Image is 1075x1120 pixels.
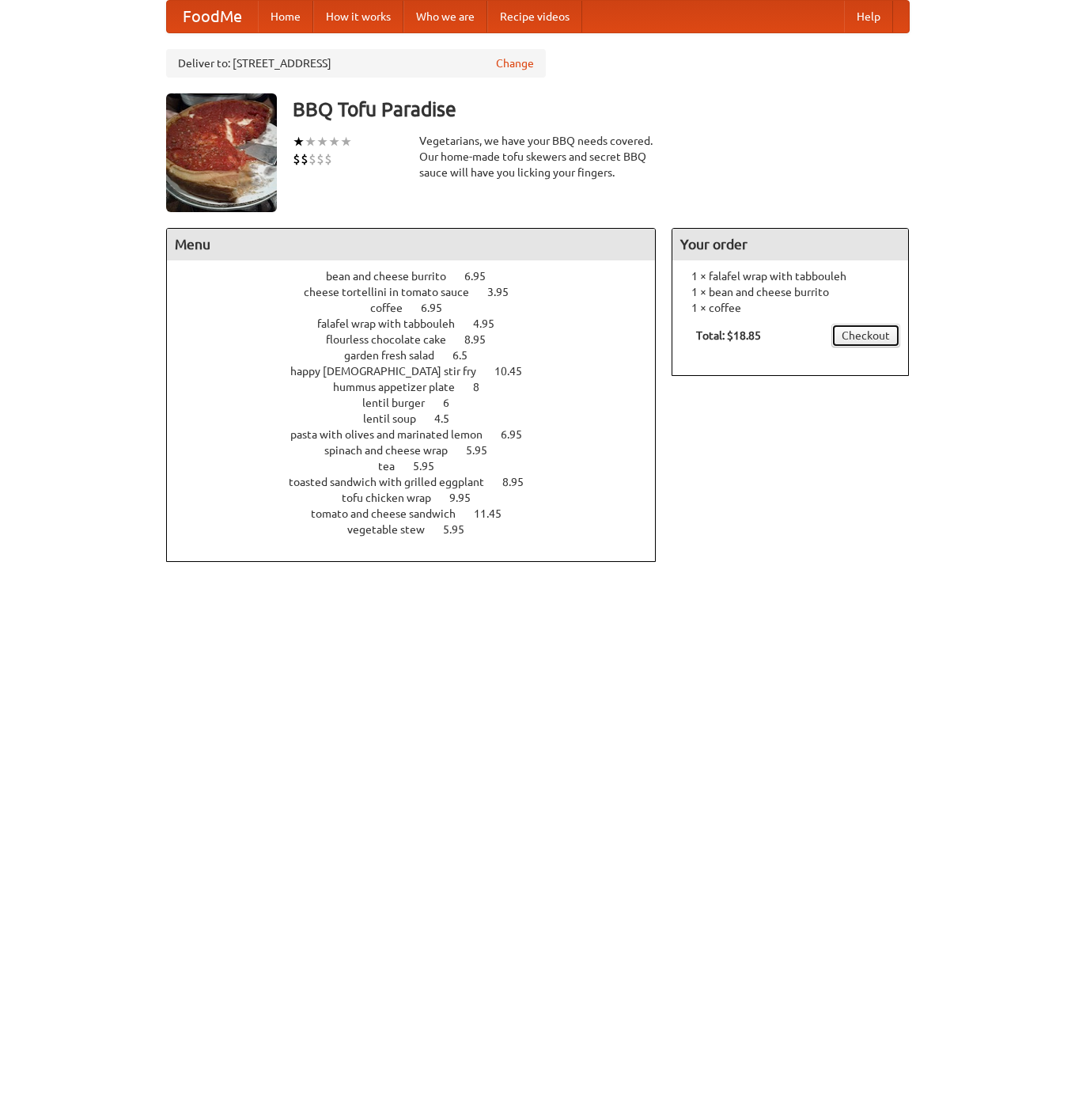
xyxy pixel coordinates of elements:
[290,428,498,441] span: pasta with olives and marinated lemon
[166,93,277,212] img: angular.jpg
[301,150,308,168] li: $
[311,507,531,520] a: tomato and cheese sandwich 11.45
[502,476,539,488] span: 8.95
[680,300,900,316] li: 1 × coffee
[473,381,495,393] span: 8
[466,444,503,457] span: 5.95
[473,317,510,330] span: 4.95
[452,349,483,362] span: 6.5
[419,133,657,180] div: Vegetarians, we have your BBQ needs covered. Our home-made tofu skewers and secret BBQ sauce will...
[311,507,471,520] span: tomato and cheese sandwich
[487,286,524,298] span: 3.95
[316,133,328,150] li: ★
[370,302,471,314] a: coffee 6.95
[449,492,486,504] span: 9.95
[696,329,761,342] b: Total: $18.85
[487,1,582,32] a: Recipe videos
[672,229,908,260] h4: Your order
[347,523,441,536] span: vegetable stew
[326,333,515,346] a: flourless chocolate cake 8.95
[293,133,305,150] li: ★
[347,523,494,536] a: vegetable stew 5.95
[290,365,492,378] span: happy [DEMOGRAPHIC_DATA] stir fry
[501,428,538,441] span: 6.95
[324,444,517,457] a: spinach and cheese wrap 5.95
[342,492,500,504] a: tofu chicken wrap 9.95
[305,133,316,150] li: ★
[370,302,418,314] span: coffee
[293,150,301,168] li: $
[313,1,403,32] a: How it works
[474,507,517,520] span: 11.45
[344,349,497,362] a: garden fresh salad 6.5
[316,150,324,168] li: $
[167,229,656,260] h4: Menu
[304,286,485,298] span: cheese tortellini in tomato sauce
[443,523,480,536] span: 5.95
[317,317,524,330] a: falafel wrap with tabbouleh 4.95
[403,1,487,32] a: Who we are
[326,270,462,283] span: bean and cheese burrito
[342,492,447,504] span: tofu chicken wrap
[844,1,893,32] a: Help
[344,349,450,362] span: garden fresh salad
[680,284,900,300] li: 1 × bean and cheese burrito
[421,302,458,314] span: 6.95
[494,365,538,378] span: 10.45
[328,133,340,150] li: ★
[326,270,515,283] a: bean and cheese burrito 6.95
[167,1,258,32] a: FoodMe
[378,460,411,473] span: tea
[308,150,316,168] li: $
[289,476,553,488] a: toasted sandwich with grilled eggplant 8.95
[324,150,332,168] li: $
[362,397,441,409] span: lentil burger
[363,412,432,425] span: lentil soup
[333,381,471,393] span: hummus appetizer plate
[680,268,900,284] li: 1 × falafel wrap with tabbouleh
[289,476,500,488] span: toasted sandwich with grilled eggplant
[464,270,502,283] span: 6.95
[434,412,465,425] span: 4.5
[362,397,479,409] a: lentil burger 6
[166,49,546,78] div: Deliver to: [STREET_ADDRESS]
[258,1,313,32] a: Home
[443,397,465,409] span: 6
[340,133,352,150] li: ★
[290,365,551,378] a: happy [DEMOGRAPHIC_DATA] stir fry 10.45
[293,93,910,125] h3: BBQ Tofu Paradise
[333,381,509,393] a: hummus appetizer plate 8
[290,428,551,441] a: pasta with olives and marinated lemon 6.95
[363,412,479,425] a: lentil soup 4.5
[464,333,502,346] span: 8.95
[413,460,450,473] span: 5.95
[496,55,534,71] a: Change
[324,444,464,457] span: spinach and cheese wrap
[317,317,471,330] span: falafel wrap with tabbouleh
[326,333,462,346] span: flourless chocolate cake
[831,324,900,347] a: Checkout
[378,460,464,473] a: tea 5.95
[304,286,538,298] a: cheese tortellini in tomato sauce 3.95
